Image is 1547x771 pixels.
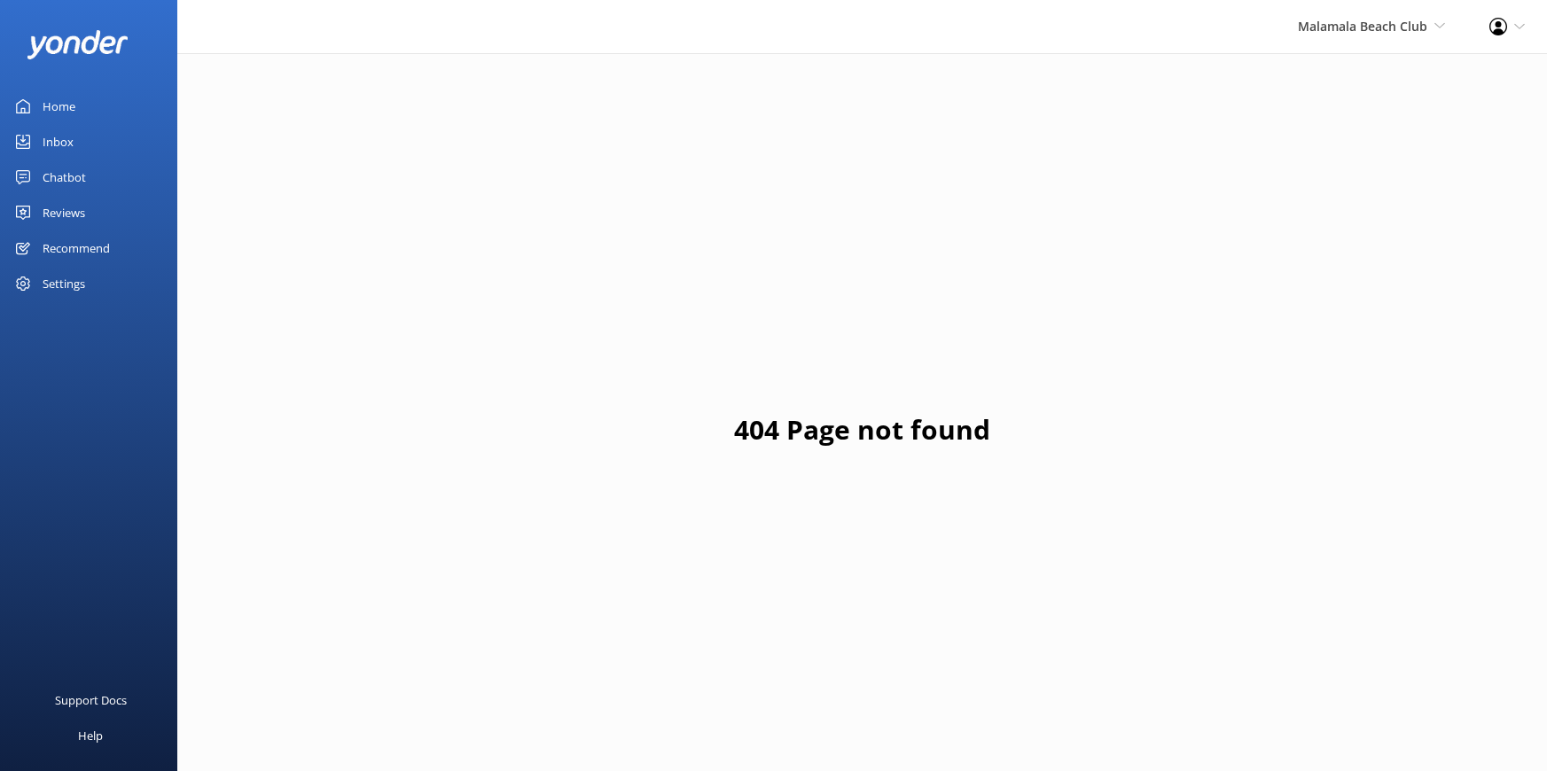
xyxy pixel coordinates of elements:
[43,89,75,124] div: Home
[43,266,85,301] div: Settings
[78,718,103,753] div: Help
[43,160,86,195] div: Chatbot
[1298,18,1427,35] span: Malamala Beach Club
[27,30,129,59] img: yonder-white-logo.png
[43,124,74,160] div: Inbox
[734,409,990,451] h1: 404 Page not found
[43,230,110,266] div: Recommend
[43,195,85,230] div: Reviews
[55,682,127,718] div: Support Docs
